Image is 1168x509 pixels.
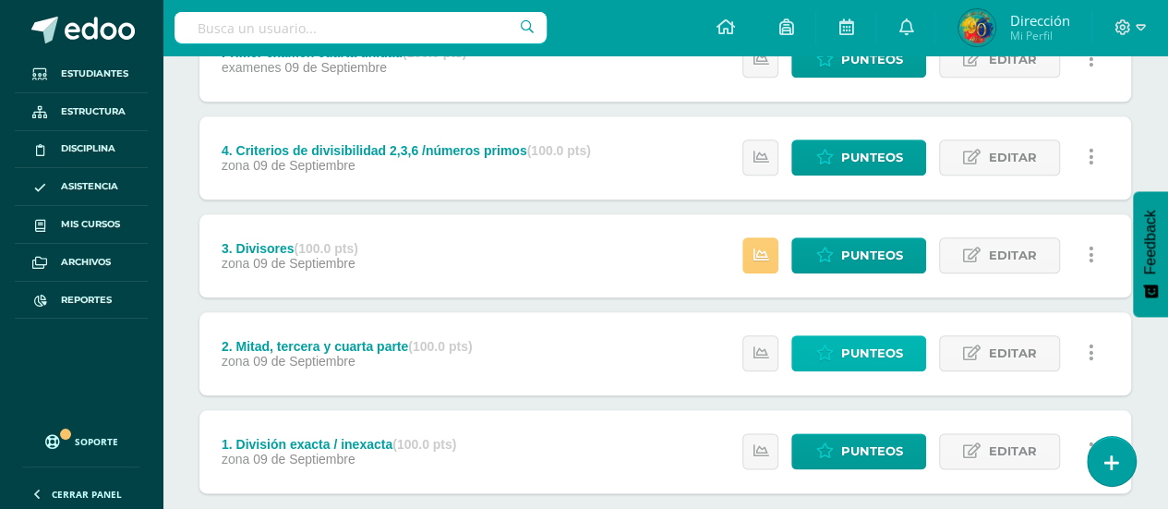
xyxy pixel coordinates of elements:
span: Editar [988,336,1036,370]
span: Dirección [1009,11,1069,30]
div: 1. División exacta / inexacta [222,437,456,452]
a: Estructura [15,93,148,131]
span: Punteos [840,140,902,175]
input: Busca un usuario... [175,12,547,43]
span: Archivos [61,255,111,270]
strong: (100.0 pts) [408,339,472,354]
span: 09 de Septiembre [284,60,387,75]
span: Disciplina [61,141,115,156]
span: Punteos [840,336,902,370]
span: 09 de Septiembre [253,354,355,369]
a: Mis cursos [15,206,148,244]
span: Soporte [75,435,118,448]
span: Punteos [840,434,902,468]
a: Disciplina [15,131,148,169]
span: Estudiantes [61,67,128,81]
span: zona [222,452,249,467]
button: Feedback - Mostrar encuesta [1133,191,1168,317]
span: examenes [222,60,282,75]
span: Editar [988,238,1036,273]
div: 2. Mitad, tercera y cuarta parte [222,339,473,354]
img: fa07af9e3d6a1b743949df68cf828de4.png [958,9,995,46]
a: Punteos [791,335,926,371]
a: Reportes [15,282,148,320]
span: Feedback [1142,210,1159,274]
span: 09 de Septiembre [253,452,355,467]
span: Editar [988,140,1036,175]
span: Asistencia [61,179,118,194]
span: Cerrar panel [52,488,122,501]
span: Punteos [840,42,902,77]
span: Reportes [61,293,112,308]
div: 4. Criterios de divisibilidad 2,3,6 /números primos [222,143,591,158]
a: Punteos [791,139,926,176]
span: zona [222,158,249,173]
a: Punteos [791,42,926,78]
span: Editar [988,434,1036,468]
a: Soporte [22,417,140,462]
a: Archivos [15,244,148,282]
span: Estructura [61,104,126,119]
a: Asistencia [15,168,148,206]
span: Mis cursos [61,217,120,232]
strong: (100.0 pts) [392,437,456,452]
span: Punteos [840,238,902,273]
a: Punteos [791,237,926,273]
span: 09 de Septiembre [253,158,355,173]
span: Editar [988,42,1036,77]
span: 09 de Septiembre [253,256,355,271]
strong: (100.0 pts) [527,143,591,158]
span: zona [222,256,249,271]
div: 3. Divisores [222,241,358,256]
a: Estudiantes [15,55,148,93]
span: Mi Perfil [1009,28,1069,43]
span: zona [222,354,249,369]
a: Punteos [791,433,926,469]
strong: (100.0 pts) [295,241,358,256]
